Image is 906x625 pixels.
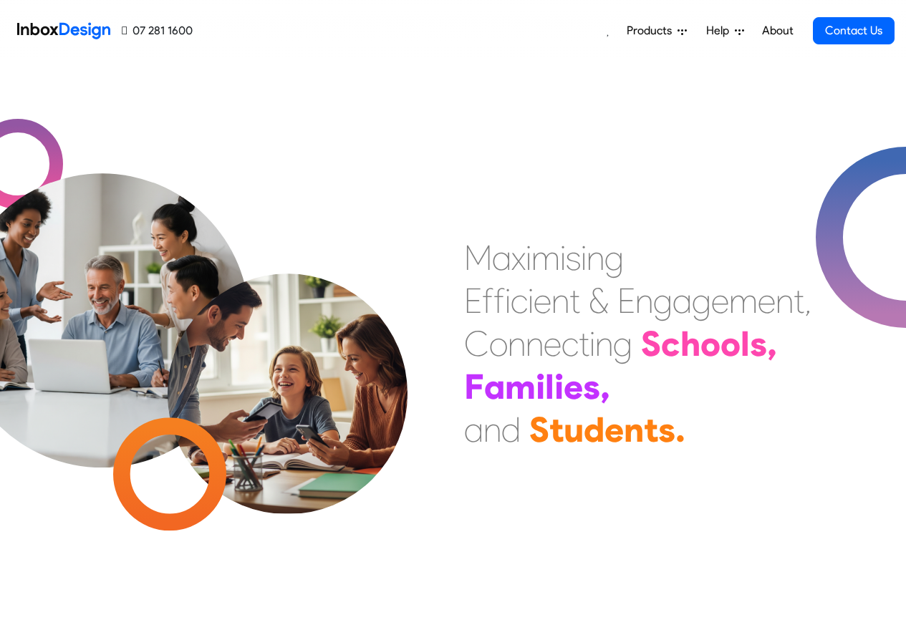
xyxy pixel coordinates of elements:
div: a [464,408,483,451]
div: g [653,279,673,322]
div: h [680,322,700,365]
div: g [604,236,624,279]
div: x [511,236,526,279]
div: f [493,279,505,322]
div: s [583,365,600,408]
div: n [776,279,794,322]
div: m [729,279,758,322]
div: l [545,365,554,408]
div: n [483,408,501,451]
div: n [635,279,653,322]
div: . [675,408,685,451]
div: c [562,322,579,365]
div: n [526,322,544,365]
div: u [564,408,584,451]
div: i [589,322,595,365]
div: t [579,322,589,365]
div: a [673,279,692,322]
div: d [501,408,521,451]
a: Contact Us [813,17,895,44]
span: Products [627,22,678,39]
div: s [750,322,767,365]
div: S [529,408,549,451]
div: , [600,365,610,408]
div: s [658,408,675,451]
div: m [531,236,560,279]
div: e [711,279,729,322]
div: t [794,279,804,322]
div: i [526,236,531,279]
div: n [508,322,526,365]
div: s [566,236,581,279]
div: t [644,408,658,451]
div: e [534,279,551,322]
div: F [464,365,484,408]
div: i [528,279,534,322]
a: Help [700,16,750,45]
div: E [617,279,635,322]
div: t [549,408,564,451]
div: e [544,322,562,365]
div: e [758,279,776,322]
div: f [482,279,493,322]
div: E [464,279,482,322]
div: a [492,236,511,279]
div: Maximising Efficient & Engagement, Connecting Schools, Families, and Students. [464,236,811,451]
div: g [613,322,632,365]
div: i [554,365,564,408]
div: M [464,236,492,279]
div: l [741,322,750,365]
div: i [560,236,566,279]
a: Products [621,16,693,45]
div: n [587,236,604,279]
div: i [536,365,545,408]
div: d [584,408,604,451]
div: n [595,322,613,365]
div: e [564,365,583,408]
div: o [700,322,721,365]
div: C [464,322,489,365]
div: S [641,322,661,365]
img: parents_with_child.png [138,214,438,514]
div: i [505,279,511,322]
a: 07 281 1600 [122,22,193,39]
div: , [767,322,777,365]
div: a [484,365,505,408]
span: Help [706,22,735,39]
div: c [511,279,528,322]
div: n [551,279,569,322]
div: o [489,322,508,365]
div: t [569,279,580,322]
div: n [624,408,644,451]
div: g [692,279,711,322]
div: i [581,236,587,279]
div: & [589,279,609,322]
a: About [758,16,797,45]
div: , [804,279,811,322]
div: e [604,408,624,451]
div: m [505,365,536,408]
div: o [721,322,741,365]
div: c [661,322,680,365]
